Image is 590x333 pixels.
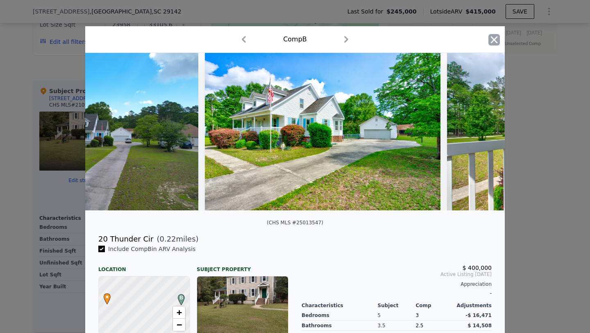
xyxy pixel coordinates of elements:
[176,294,187,301] span: B
[467,323,492,328] span: $ 14,508
[105,246,199,252] span: Include Comp B in ARV Analysis
[159,235,176,243] span: 0.22
[463,265,492,271] span: $ 400,000
[173,306,185,319] a: Zoom in
[415,312,419,318] span: 3
[378,310,416,321] div: 5
[283,34,307,44] div: Comp B
[102,293,107,298] div: •
[454,302,492,309] div: Adjustments
[415,302,454,309] div: Comp
[173,319,185,331] a: Zoom out
[302,287,492,299] div: -
[177,319,182,330] span: −
[378,302,416,309] div: Subject
[177,307,182,317] span: +
[205,53,440,210] img: Property Img
[378,321,416,331] div: 3.5
[98,233,153,245] div: 20 Thunder Cir
[302,310,378,321] div: Bedrooms
[415,321,454,331] div: 2.5
[302,281,492,287] div: Appreciation
[302,321,378,331] div: Bathrooms
[98,260,190,273] div: Location
[102,291,113,303] span: •
[267,220,323,226] div: (CHS MLS #25013547)
[302,302,378,309] div: Characteristics
[176,294,181,299] div: B
[302,271,492,278] span: Active Listing [DATE]
[197,260,288,273] div: Subject Property
[153,233,198,245] span: ( miles)
[465,312,492,318] span: -$ 16,471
